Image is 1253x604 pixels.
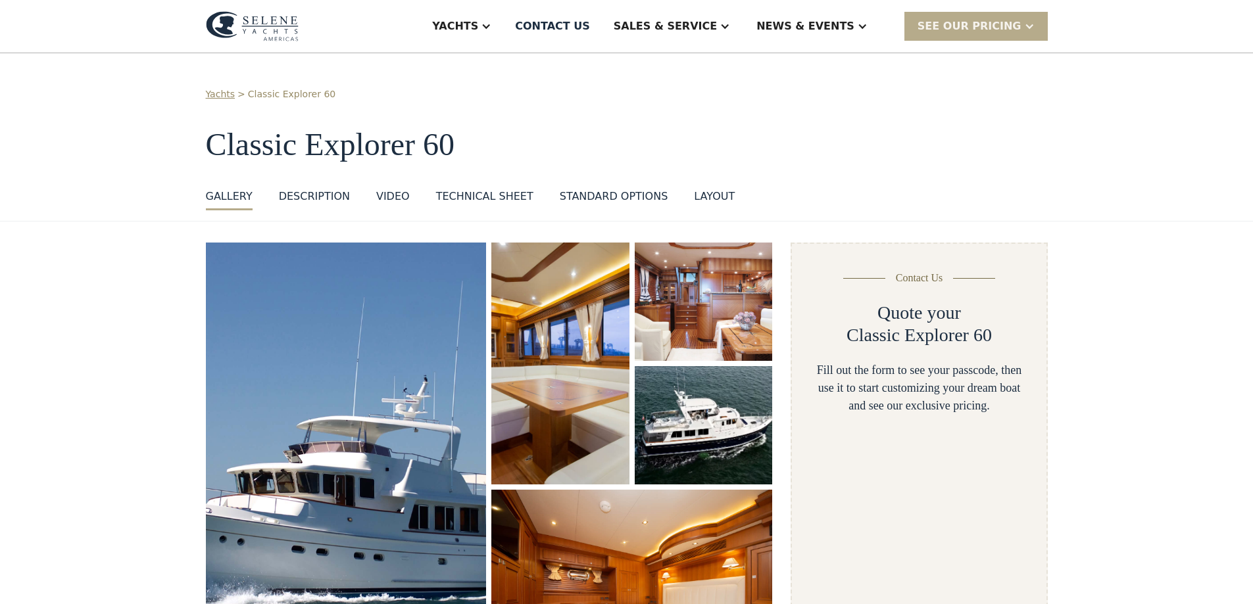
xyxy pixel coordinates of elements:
img: logo [206,11,299,41]
div: GALLERY [206,189,253,204]
h2: Classic Explorer 60 [847,324,992,346]
a: open lightbox [635,243,773,361]
div: SEE Our Pricing [904,12,1048,40]
div: Fill out the form to see your passcode, then use it to start customizing your dream boat and see ... [813,361,1025,415]
a: GALLERY [206,189,253,210]
div: VIDEO [376,189,410,204]
div: Contact Us [896,270,943,286]
a: layout [694,189,735,210]
div: SEE Our Pricing [918,18,1021,34]
h1: Classic Explorer 60 [206,128,1048,162]
h2: Quote your [877,302,961,324]
div: layout [694,189,735,204]
a: Classic Explorer 60 [248,87,335,101]
a: Yachts [206,87,235,101]
div: DESCRIPTION [279,189,350,204]
a: DESCRIPTION [279,189,350,210]
div: Sales & Service [614,18,717,34]
a: open lightbox [491,243,629,484]
a: standard options [560,189,668,210]
div: Contact US [515,18,590,34]
a: open lightbox [635,366,773,484]
div: standard options [560,189,668,204]
a: VIDEO [376,189,410,210]
div: > [237,87,245,101]
div: Technical sheet [436,189,533,204]
div: News & EVENTS [756,18,854,34]
a: Technical sheet [436,189,533,210]
div: Yachts [432,18,478,34]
